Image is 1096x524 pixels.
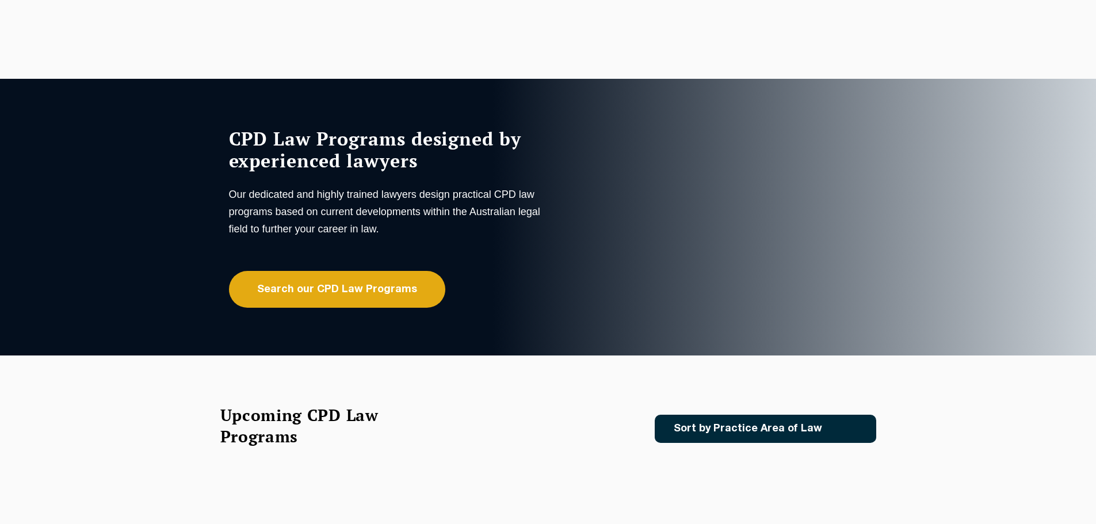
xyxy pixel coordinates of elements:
h1: CPD Law Programs designed by experienced lawyers [229,128,545,171]
p: Our dedicated and highly trained lawyers design practical CPD law programs based on current devel... [229,186,545,238]
a: Search our CPD Law Programs [229,271,445,308]
a: Sort by Practice Area of Law [655,415,876,443]
h2: Upcoming CPD Law Programs [220,404,407,447]
img: Icon [841,424,854,434]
